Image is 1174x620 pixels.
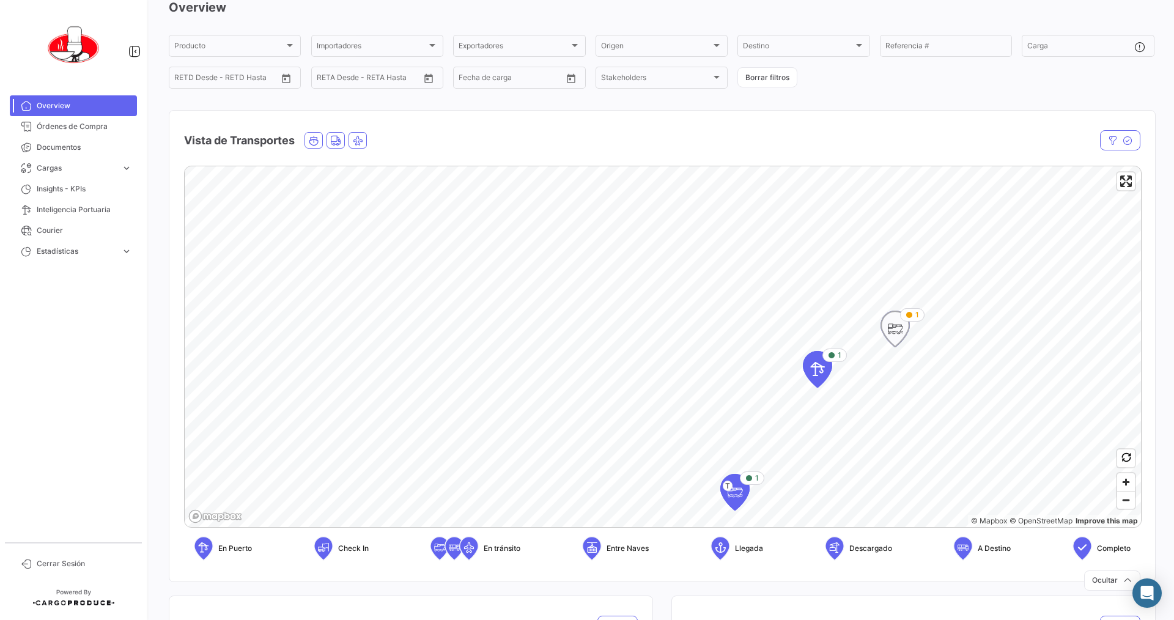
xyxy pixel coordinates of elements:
button: Ocultar [1084,570,1140,591]
img: 0621d632-ab00-45ba-b411-ac9e9fb3f036.png [43,15,104,76]
span: En tránsito [484,543,520,554]
span: Cargas [37,163,116,174]
span: Stakeholders [601,75,711,84]
button: Land [327,133,344,148]
a: OpenStreetMap [1010,516,1072,525]
span: expand_more [121,163,132,174]
div: Map marker [803,351,832,388]
span: Completo [1097,543,1131,554]
span: Overview [37,100,132,111]
span: Importadores [317,43,427,52]
span: Órdenes de Compra [37,121,132,132]
button: Borrar filtros [737,67,797,87]
span: En Puerto [218,543,252,554]
button: Open calendar [419,69,438,87]
a: Mapbox logo [188,509,242,523]
input: Desde [459,75,481,84]
a: Overview [10,95,137,116]
input: Hasta [489,75,538,84]
span: Estadísticas [37,246,116,257]
a: Mapbox [971,516,1007,525]
span: Exportadores [459,43,569,52]
span: Documentos [37,142,132,153]
span: Cerrar Sesión [37,558,132,569]
span: expand_more [121,246,132,257]
button: Open calendar [562,69,580,87]
input: Hasta [347,75,396,84]
span: 1 [915,309,919,320]
button: Air [349,133,366,148]
div: Map marker [720,474,750,511]
a: Insights - KPIs [10,179,137,199]
a: Courier [10,220,137,241]
input: Desde [317,75,339,84]
input: Hasta [205,75,254,84]
button: Open calendar [277,69,295,87]
h4: Vista de Transportes [184,132,295,149]
span: Producto [174,43,284,52]
a: Map feedback [1076,516,1138,525]
button: Zoom out [1117,491,1135,509]
span: A Destino [978,543,1011,554]
span: Entre Naves [607,543,649,554]
span: Check In [338,543,369,554]
span: Llegada [735,543,763,554]
span: Descargado [849,543,892,554]
div: Abrir Intercom Messenger [1132,578,1162,608]
span: Origen [601,43,711,52]
button: Zoom in [1117,473,1135,491]
span: Insights - KPIs [37,183,132,194]
button: Ocean [305,133,322,148]
span: Zoom out [1117,492,1135,509]
a: Inteligencia Portuaria [10,199,137,220]
span: 1 [755,473,759,484]
input: Desde [174,75,196,84]
span: 1 [838,350,841,361]
button: Enter fullscreen [1117,172,1135,190]
div: Map marker [880,311,910,347]
span: Courier [37,225,132,236]
span: T [723,481,733,491]
span: Destino [743,43,853,52]
a: Órdenes de Compra [10,116,137,137]
span: Inteligencia Portuaria [37,204,132,215]
a: Documentos [10,137,137,158]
